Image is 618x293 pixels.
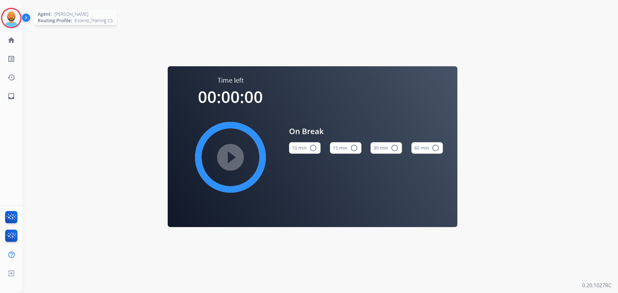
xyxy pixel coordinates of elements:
mat-icon: radio_button_unchecked [432,144,439,152]
p: 0.20.1027RC [582,281,612,289]
mat-icon: inbox [7,92,15,100]
button: 30 min [370,142,402,154]
span: 00:00:00 [198,86,263,108]
mat-icon: home [7,36,15,44]
span: Routing Profile: [38,17,72,24]
span: Agent: [38,11,52,17]
mat-icon: radio_button_unchecked [309,144,317,152]
img: avatar [2,9,20,27]
span: [PERSON_NAME] [54,11,88,17]
mat-icon: radio_button_unchecked [350,144,358,152]
button: 10 min [289,142,321,154]
button: 15 min [330,142,361,154]
span: On Break [289,125,443,137]
button: 60 min [411,142,443,154]
span: Extend_Training CS [75,17,113,24]
mat-icon: history [7,74,15,81]
mat-icon: radio_button_unchecked [391,144,398,152]
mat-icon: list_alt [7,55,15,63]
span: Time left [218,76,244,85]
